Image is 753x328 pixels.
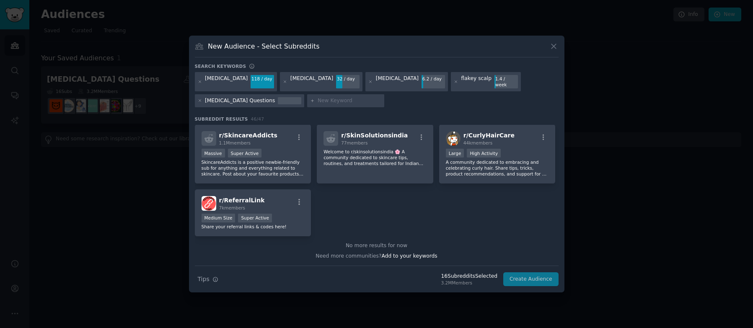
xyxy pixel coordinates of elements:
[228,149,262,158] div: Super Active
[219,205,246,210] span: 7k members
[219,140,251,145] span: 1.1M members
[422,75,445,83] div: 6.2 / day
[219,197,265,204] span: r/ ReferralLink
[202,149,225,158] div: Massive
[382,253,437,259] span: Add to your keywords
[446,149,464,158] div: Large
[202,214,235,222] div: Medium Size
[195,116,248,122] span: Subreddit Results
[463,140,492,145] span: 44k members
[341,140,367,145] span: 77 members
[441,273,497,280] div: 16 Subreddit s Selected
[202,224,305,230] p: Share your referral links & codes here!
[195,250,559,260] div: Need more communities?
[290,75,333,88] div: [MEDICAL_DATA]
[202,196,216,211] img: ReferralLink
[467,149,501,158] div: High Activity
[318,97,381,105] input: New Keyword
[195,242,559,250] div: No more results for now
[205,97,275,105] div: [MEDICAL_DATA] Questions
[198,275,210,284] span: Tips
[341,132,408,139] span: r/ SkinSolutionsindia
[336,75,360,83] div: 32 / day
[446,159,549,177] p: A community dedicated to embracing and celebrating curly hair. Share tips, tricks, product recomm...
[441,280,497,286] div: 3.2M Members
[463,132,515,139] span: r/ CurlyHairCare
[446,131,461,146] img: CurlyHairCare
[238,214,272,222] div: Super Active
[219,132,277,139] span: r/ SkincareAddicts
[251,75,274,83] div: 118 / day
[202,159,305,177] p: SkincareAddicts is a positive newbie-friendly sub for anything and everything related to skincare...
[205,75,248,88] div: [MEDICAL_DATA]
[376,75,419,88] div: [MEDICAL_DATA]
[461,75,492,88] div: flakey scalp
[195,63,246,69] h3: Search keywords
[251,116,264,121] span: 46 / 47
[323,149,427,166] p: Welcome to r/skinsolutionsindia 🌸 A community dedicated to skincare tips, routines, and treatment...
[195,272,221,287] button: Tips
[208,42,319,51] h3: New Audience - Select Subreddits
[494,75,518,88] div: 1.4 / week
